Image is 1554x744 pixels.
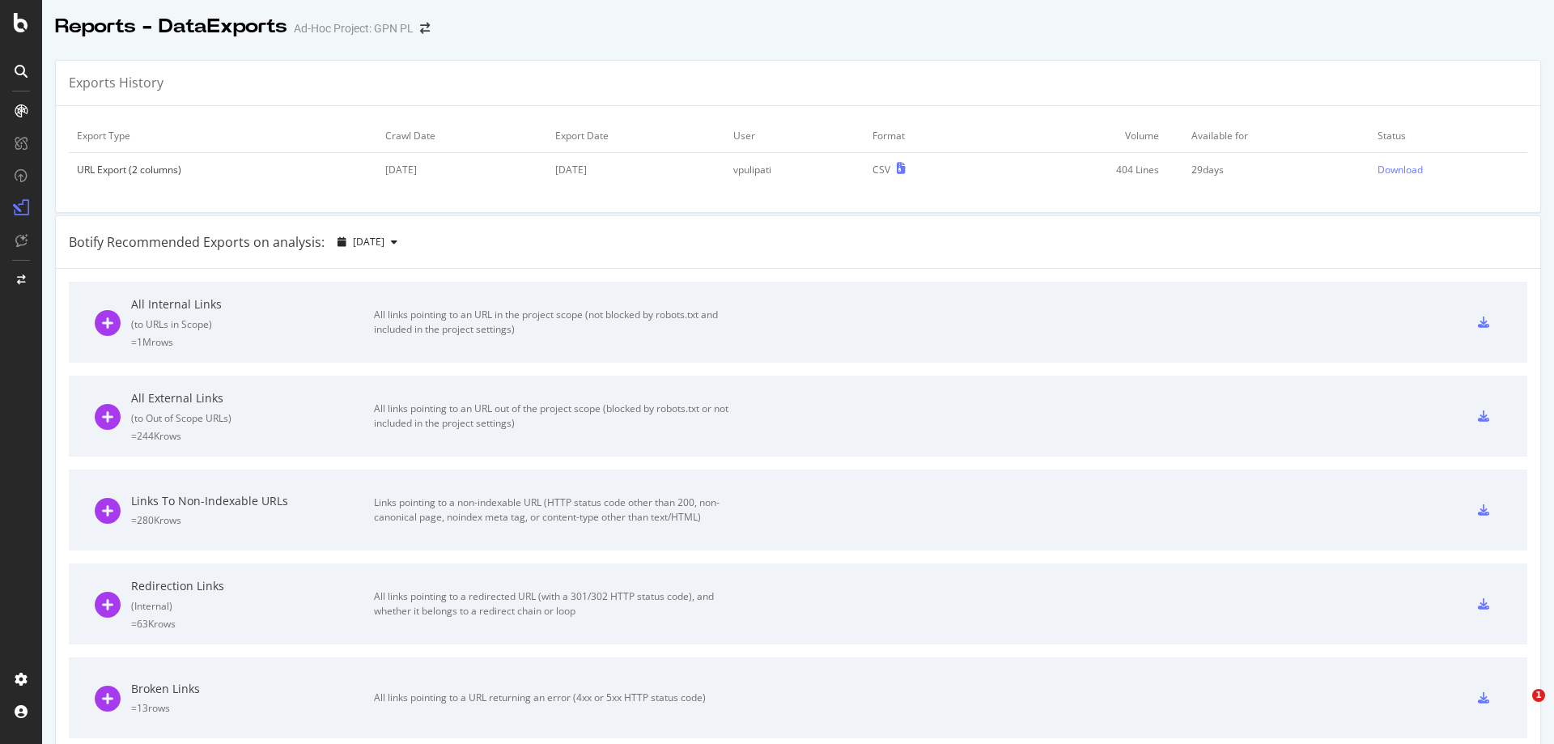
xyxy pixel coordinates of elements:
[55,13,287,40] div: Reports - DataExports
[374,691,738,705] div: All links pointing to a URL returning an error (4xx or 5xx HTTP status code)
[725,153,864,187] td: vpulipati
[1378,163,1519,176] a: Download
[131,493,374,509] div: Links To Non-Indexable URLs
[131,599,374,613] div: ( Internal )
[374,402,738,431] div: All links pointing to an URL out of the project scope (blocked by robots.txt or not included in t...
[131,681,374,697] div: Broken Links
[77,163,369,176] div: URL Export (2 columns)
[131,317,374,331] div: ( to URLs in Scope )
[131,513,374,527] div: = 280K rows
[131,390,374,406] div: All External Links
[131,429,374,443] div: = 244K rows
[1478,598,1489,610] div: csv-export
[131,578,374,594] div: Redirection Links
[69,74,163,92] div: Exports History
[131,617,374,631] div: = 63K rows
[1183,119,1369,153] td: Available for
[991,119,1183,153] td: Volume
[131,411,374,425] div: ( to Out of Scope URLs )
[131,296,374,312] div: All Internal Links
[377,153,547,187] td: [DATE]
[131,701,374,715] div: = 13 rows
[69,119,377,153] td: Export Type
[420,23,430,34] div: arrow-right-arrow-left
[1478,504,1489,516] div: csv-export
[331,229,404,255] button: [DATE]
[725,119,864,153] td: User
[547,119,725,153] td: Export Date
[547,153,725,187] td: [DATE]
[374,589,738,619] div: All links pointing to a redirected URL (with a 301/302 HTTP status code), and whether it belongs ...
[1183,153,1369,187] td: 29 days
[1499,689,1538,728] iframe: Intercom live chat
[864,119,991,153] td: Format
[374,308,738,337] div: All links pointing to an URL in the project scope (not blocked by robots.txt and included in the ...
[1532,689,1545,702] span: 1
[1478,692,1489,704] div: csv-export
[1378,163,1423,176] div: Download
[69,233,325,252] div: Botify Recommended Exports on analysis:
[131,335,374,349] div: = 1M rows
[1478,317,1489,328] div: csv-export
[374,495,738,525] div: Links pointing to a non-indexable URL (HTTP status code other than 200, non-canonical page, noind...
[1478,410,1489,422] div: csv-export
[991,153,1183,187] td: 404 Lines
[377,119,547,153] td: Crawl Date
[873,163,890,176] div: CSV
[294,20,414,36] div: Ad-Hoc Project: GPN PL
[353,235,384,249] span: 2025 Sep. 8th
[1369,119,1527,153] td: Status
